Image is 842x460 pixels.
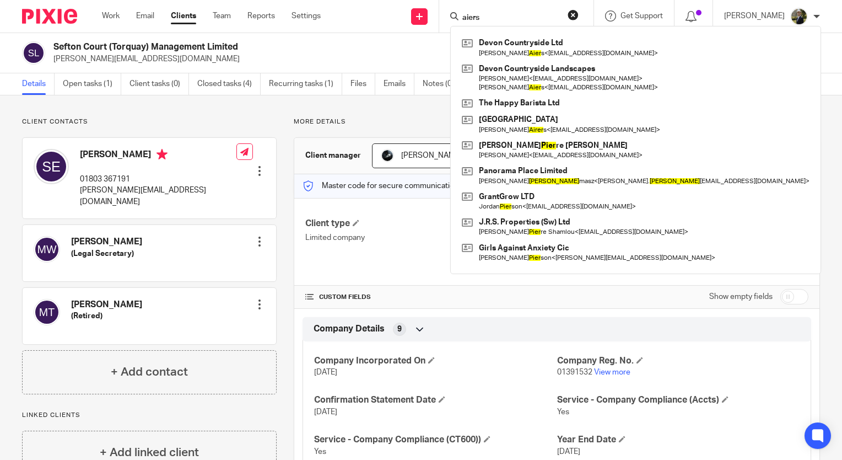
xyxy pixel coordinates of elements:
h3: Client manager [305,150,361,161]
h4: [PERSON_NAME] [71,299,142,311]
label: Show empty fields [709,291,773,302]
img: ACCOUNTING4EVERYTHING-9.jpg [790,8,808,25]
a: Notes (0) [423,73,463,95]
h5: (Retired) [71,311,142,322]
h4: Company Incorporated On [314,355,557,367]
a: Closed tasks (4) [197,73,261,95]
a: View more [594,368,630,376]
a: Work [102,10,120,22]
p: Master code for secure communications and files [303,180,493,191]
h4: Service - Company Compliance (Accts) [557,394,800,406]
span: [DATE] [557,448,580,456]
p: More details [294,117,820,126]
img: Pixie [22,9,77,24]
span: Yes [557,408,569,416]
p: 01803 367191 [80,174,236,185]
button: Clear [568,9,579,20]
img: svg%3E [34,299,60,325]
a: Details [22,73,55,95]
h5: (Legal Secretary) [71,248,142,259]
input: Search [461,13,560,23]
h4: CUSTOM FIELDS [305,293,557,302]
p: Limited company [305,232,557,243]
span: Company Details [314,323,385,335]
span: [DATE] [314,408,337,416]
span: Yes [314,448,326,456]
p: Linked clients [22,411,277,420]
p: [PERSON_NAME] [724,10,785,22]
span: [DATE] [314,368,337,376]
a: Emails [384,73,414,95]
h4: Year End Date [557,434,800,446]
a: Client tasks (0) [129,73,189,95]
h4: Service - Company Compliance (CT600)) [314,434,557,446]
p: [PERSON_NAME][EMAIL_ADDRESS][DOMAIN_NAME] [80,185,236,207]
a: Reports [247,10,275,22]
h4: [PERSON_NAME] [71,236,142,248]
a: Team [213,10,231,22]
span: 01391532 [557,368,592,376]
h4: Confirmation Statement Date [314,394,557,406]
h4: + Add contact [111,363,188,381]
h4: [PERSON_NAME] [80,149,236,163]
i: Primary [156,149,168,160]
span: Get Support [620,12,663,20]
img: svg%3E [22,41,45,65]
h4: Client type [305,218,557,229]
h2: Sefton Court (Torquay) Management Limited [53,41,547,53]
p: Client contacts [22,117,277,126]
a: Files [350,73,375,95]
a: Recurring tasks (1) [269,73,342,95]
h4: Company Reg. No. [557,355,800,367]
a: Clients [171,10,196,22]
img: svg%3E [34,149,69,184]
a: Email [136,10,154,22]
img: svg%3E [34,236,60,263]
a: Open tasks (1) [63,73,121,95]
span: 9 [397,324,402,335]
a: Settings [292,10,321,22]
p: [PERSON_NAME][EMAIL_ADDRESS][DOMAIN_NAME] [53,54,670,65]
img: 1000002122.jpg [381,149,394,162]
span: [PERSON_NAME] [401,152,462,159]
